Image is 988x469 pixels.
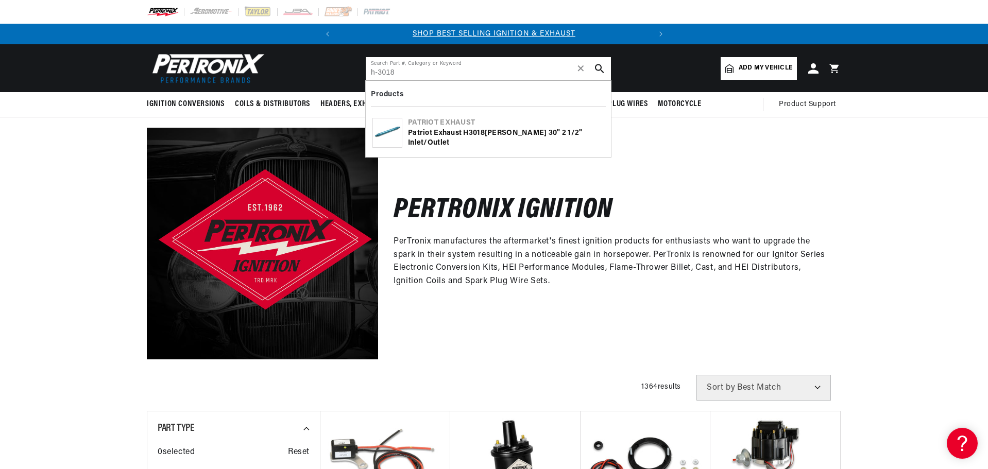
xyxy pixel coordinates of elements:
[658,99,701,110] span: Motorcycle
[320,99,441,110] span: Headers, Exhausts & Components
[288,446,310,459] span: Reset
[317,24,338,44] button: Translation missing: en.sections.announcements.previous_announcement
[158,423,194,433] span: Part Type
[413,30,575,38] a: SHOP BEST SELLING IGNITION & EXHAUST
[721,57,797,80] a: Add my vehicle
[580,92,653,116] summary: Spark Plug Wires
[653,92,706,116] summary: Motorcycle
[147,99,225,110] span: Ignition Conversions
[230,92,315,116] summary: Coils & Distributors
[408,118,604,128] div: Patriot Exhaust
[315,92,446,116] summary: Headers, Exhausts & Components
[147,92,230,116] summary: Ignition Conversions
[394,199,612,223] h2: Pertronix Ignition
[779,99,836,110] span: Product Support
[651,24,671,44] button: Translation missing: en.sections.announcements.next_announcement
[696,375,831,401] select: Sort by
[779,92,841,117] summary: Product Support
[585,99,648,110] span: Spark Plug Wires
[373,118,402,147] img: Patriot Exhaust H3018 Muffler Smithy 30" 2 1/2" Inlet/Outlet
[121,24,867,44] slideshow-component: Translation missing: en.sections.announcements.announcement_bar
[394,235,826,288] p: PerTronix manufactures the aftermarket's finest ignition products for enthusiasts who want to upg...
[235,99,310,110] span: Coils & Distributors
[338,28,651,40] div: 1 of 2
[338,28,651,40] div: Announcement
[408,128,604,148] div: Patriot Exhaust H [PERSON_NAME] 30" 2 1/2" Inlet/Outlet
[371,91,403,98] b: Products
[739,63,792,73] span: Add my vehicle
[147,128,378,359] img: Pertronix Ignition
[147,50,265,86] img: Pertronix
[707,384,735,392] span: Sort by
[641,383,681,391] span: 1364 results
[588,57,611,80] button: search button
[366,57,611,80] input: Search Part #, Category or Keyword
[158,446,195,459] span: 0 selected
[469,129,485,137] b: 3018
